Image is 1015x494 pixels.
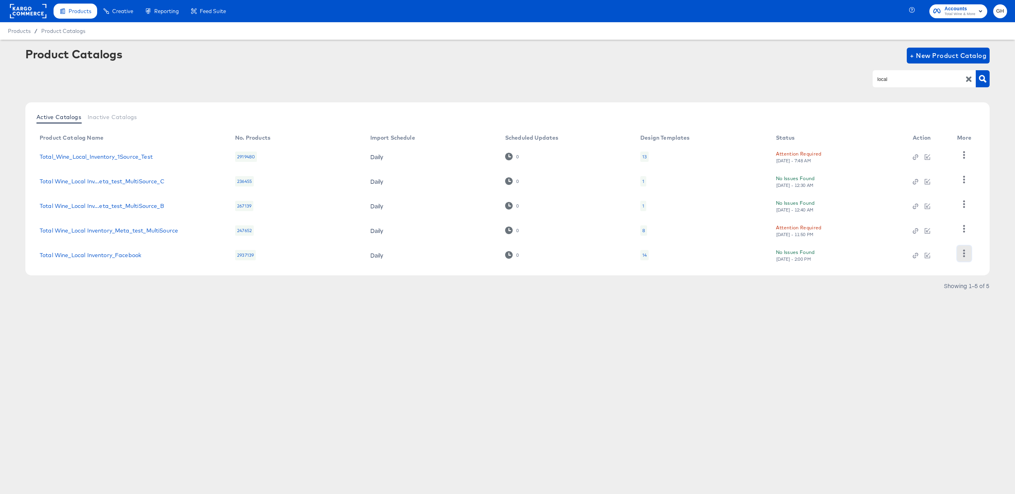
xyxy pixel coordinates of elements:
td: Daily [364,169,499,194]
span: Creative [112,8,133,14]
td: Daily [364,144,499,169]
td: Daily [364,194,499,218]
div: 0 [516,154,519,160]
button: Attention Required[DATE] - 11:50 PM [776,223,822,237]
span: + New Product Catalog [910,50,986,61]
a: Total_Wine_Local_Inventory_1Source_Test [40,154,153,160]
div: Design Templates [640,135,689,141]
div: 1 [640,201,646,211]
div: 0 [505,202,519,210]
div: 1 [640,176,646,186]
div: 8 [642,227,645,234]
div: Attention Required [776,150,822,158]
div: 0 [516,228,519,233]
span: Accounts [944,5,975,13]
td: Daily [364,218,499,243]
div: No. Products [235,135,270,141]
span: Products [8,28,31,34]
input: Search Product Catalogs [876,75,960,84]
div: 0 [505,251,519,259]
div: 8 [640,225,647,236]
th: Status [770,132,907,144]
div: Product Catalog Name [40,135,103,141]
div: 1 [642,203,644,209]
a: Product Catalogs [41,28,85,34]
span: Active Catalogs [36,114,81,120]
div: 267139 [235,201,253,211]
div: 0 [516,252,519,258]
div: Attention Required [776,223,822,232]
span: Products [69,8,91,14]
div: 14 [640,250,649,260]
th: Action [906,132,951,144]
div: [DATE] - 11:50 PM [776,232,814,237]
div: 0 [505,177,519,185]
div: Scheduled Updates [505,135,559,141]
div: 2919480 [235,152,257,162]
a: Total Wine_Local Inventory_Facebook [40,252,141,258]
div: Showing 1–5 of 5 [944,283,990,288]
span: Reporting [154,8,179,14]
span: Inactive Catalogs [88,114,137,120]
a: Total Wine_Local Inv...eta_test_MultiSource_C [40,178,165,185]
td: Daily [364,243,499,267]
th: More [951,132,981,144]
div: Import Schedule [370,135,415,141]
div: 0 [505,227,519,234]
button: Attention Required[DATE] - 7:48 AM [776,150,822,163]
div: 0 [516,179,519,184]
a: Total Wine_Local Inv...eta_test_MultiSource_B [40,203,164,209]
div: 13 [640,152,649,162]
span: / [31,28,41,34]
div: 0 [505,153,519,160]
span: Total Wine & More [944,11,975,17]
div: 1 [642,178,644,185]
div: 13 [642,154,647,160]
div: Product Catalogs [25,48,122,60]
div: [DATE] - 7:48 AM [776,158,812,163]
div: 0 [516,203,519,209]
button: + New Product Catalog [907,48,990,63]
button: AccountsTotal Wine & More [929,4,987,18]
div: 236455 [235,176,254,186]
div: 2937139 [235,250,256,260]
div: 14 [642,252,647,258]
span: Feed Suite [200,8,226,14]
button: GH [993,4,1007,18]
a: Total Wine_Local Inventory_Meta_test_MultiSource [40,227,178,234]
div: 247652 [235,225,254,236]
span: GH [996,7,1004,16]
